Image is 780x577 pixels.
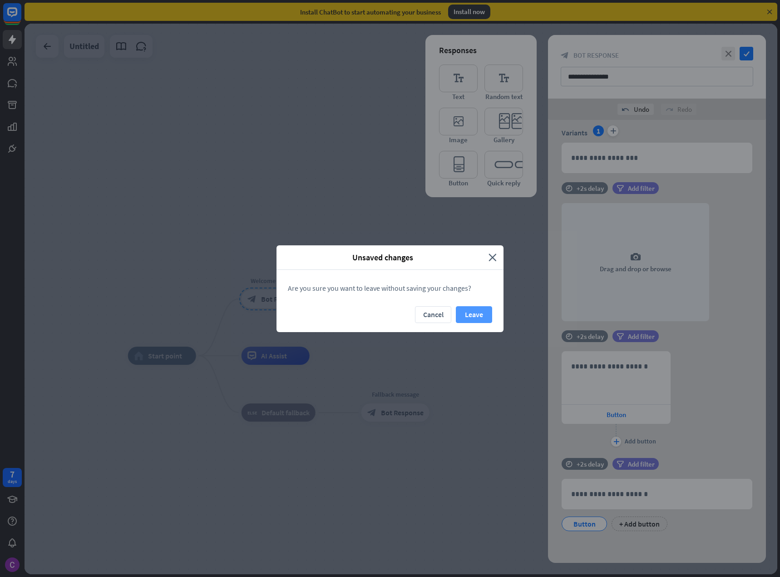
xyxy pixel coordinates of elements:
[288,284,471,293] span: Are you sure you want to leave without saving your changes?
[456,306,492,323] button: Leave
[415,306,451,323] button: Cancel
[489,252,497,263] i: close
[7,4,35,31] button: Open LiveChat chat widget
[283,252,482,263] span: Unsaved changes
